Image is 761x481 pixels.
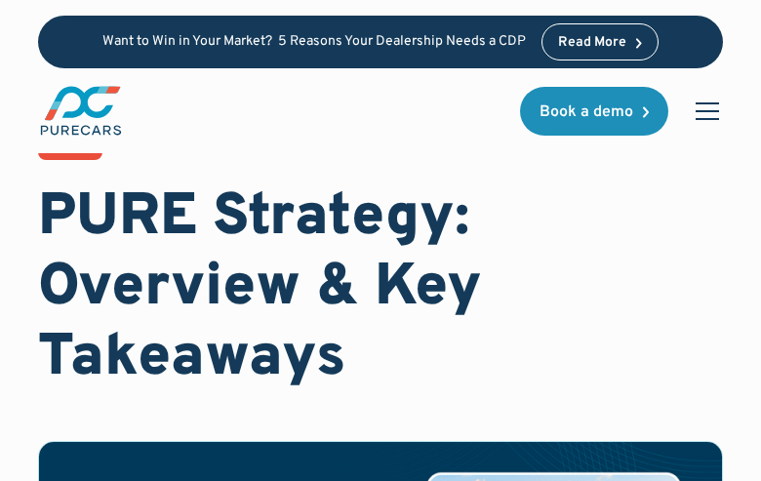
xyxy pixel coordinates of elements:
div: menu [684,88,723,135]
div: Read More [558,36,626,50]
a: Book a demo [520,87,668,136]
h1: PURE Strategy: Overview & Key Takeaways [38,183,723,394]
div: Book a demo [540,104,633,120]
img: purecars logo [38,84,124,138]
a: Read More [541,23,659,60]
p: Want to Win in Your Market? 5 Reasons Your Dealership Needs a CDP [102,34,526,51]
a: main [38,84,124,138]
